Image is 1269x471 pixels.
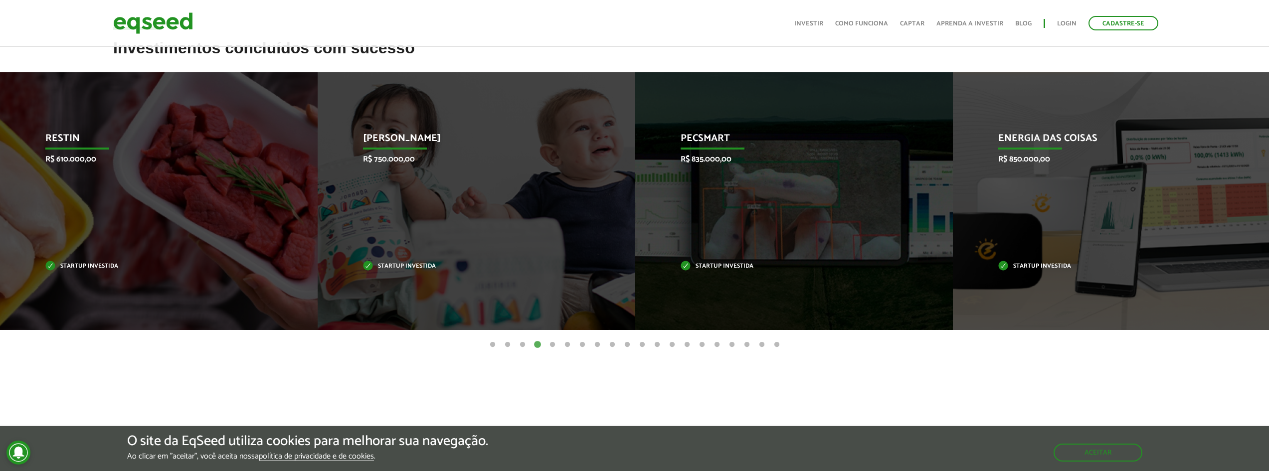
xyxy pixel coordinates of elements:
[667,340,677,350] button: 13 of 20
[518,340,528,350] button: 3 of 20
[998,155,1210,164] p: R$ 850.000,00
[363,133,575,150] p: [PERSON_NAME]
[681,133,893,150] p: Pecsmart
[681,264,893,269] p: Startup investida
[259,453,374,461] a: política de privacidade e de cookies
[1015,20,1032,27] a: Blog
[1054,444,1142,462] button: Aceitar
[607,340,617,350] button: 9 of 20
[622,340,632,350] button: 10 of 20
[637,340,647,350] button: 11 of 20
[547,340,557,350] button: 5 of 20
[727,340,737,350] button: 17 of 20
[652,340,662,350] button: 12 of 20
[681,155,893,164] p: R$ 835.000,00
[757,340,767,350] button: 19 of 20
[127,434,488,449] h5: O site da EqSeed utiliza cookies para melhorar sua navegação.
[577,340,587,350] button: 7 of 20
[363,155,575,164] p: R$ 750.000,00
[562,340,572,350] button: 6 of 20
[113,39,1156,72] h2: Investimentos concluídos com sucesso
[45,133,257,150] p: Restin
[363,264,575,269] p: Startup investida
[113,10,193,36] img: EqSeed
[835,20,888,27] a: Como funciona
[1057,20,1077,27] a: Login
[1088,16,1158,30] a: Cadastre-se
[127,452,488,461] p: Ao clicar em "aceitar", você aceita nossa .
[503,340,513,350] button: 2 of 20
[936,20,1003,27] a: Aprenda a investir
[998,133,1210,150] p: Energia das Coisas
[533,340,543,350] button: 4 of 20
[900,20,924,27] a: Captar
[45,155,257,164] p: R$ 610.000,00
[488,340,498,350] button: 1 of 20
[697,340,707,350] button: 15 of 20
[592,340,602,350] button: 8 of 20
[712,340,722,350] button: 16 of 20
[682,340,692,350] button: 14 of 20
[772,340,782,350] button: 20 of 20
[742,340,752,350] button: 18 of 20
[998,264,1210,269] p: Startup investida
[794,20,823,27] a: Investir
[45,264,257,269] p: Startup investida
